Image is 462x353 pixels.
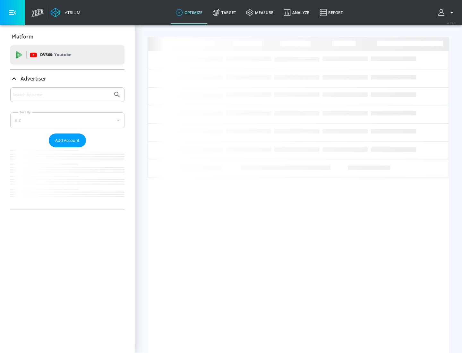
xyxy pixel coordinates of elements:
a: measure [241,1,278,24]
div: Advertiser [10,87,124,210]
a: Atrium [51,8,81,17]
p: Platform [12,33,33,40]
span: Add Account [55,137,80,144]
span: v 4.24.0 [447,21,456,25]
a: optimize [171,1,208,24]
div: Advertiser [10,70,124,88]
div: A-Z [10,112,124,128]
a: Target [208,1,241,24]
label: Sort By [18,110,32,114]
p: Advertiser [21,75,46,82]
div: Atrium [62,10,81,15]
input: Search by name [13,90,110,99]
nav: list of Advertiser [10,147,124,210]
a: Analyze [278,1,314,24]
div: Platform [10,28,124,46]
a: Report [314,1,348,24]
div: DV360: Youtube [10,45,124,65]
p: Youtube [54,51,71,58]
p: DV360: [40,51,71,58]
button: Add Account [49,133,86,147]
